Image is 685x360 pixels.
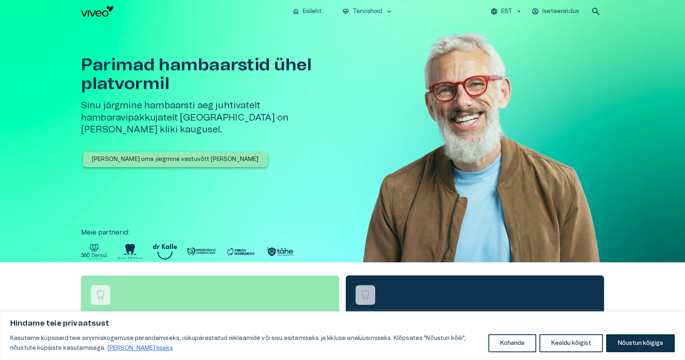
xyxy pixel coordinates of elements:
a: Navigate to homepage [81,6,286,17]
img: Man with glasses smiling [359,23,604,287]
h1: Parimad hambaarstid ühel platvormil [81,56,346,93]
p: Esileht [303,7,322,16]
p: Tervishoid [353,7,383,16]
button: Iseteenindus [531,6,581,18]
p: EST [501,7,512,16]
p: Meie partnerid : [81,228,604,237]
button: Keeldu kõigist [539,334,603,352]
span: ecg_heart [342,8,349,15]
p: [PERSON_NAME] oma järgmine vastuvõtt [PERSON_NAME] [92,155,259,164]
a: Navigate to service booking [81,275,339,338]
h5: Sinu järgmine hambaarsti aeg juhtivatelt hambaravipakkujatelt [GEOGRAPHIC_DATA] on [PERSON_NAME] ... [81,100,346,136]
img: Partner logo [81,244,107,259]
a: Navigate to service booking [346,275,604,338]
button: ecg_heartTervishoidkeyboard_arrow_down [339,6,396,18]
button: [PERSON_NAME] oma järgmine vastuvõtt [PERSON_NAME] [83,152,268,167]
img: Broneeri hammaste puhastamine logo [359,289,372,301]
span: home [292,8,300,15]
span: search [591,7,601,16]
span: keyboard_arrow_down [385,8,393,15]
img: Partner logo [265,244,295,259]
img: Broneeri hambaarsti konsultatsioon logo [94,289,107,301]
button: Kohanda [488,334,536,352]
p: Iseteenindus [542,7,579,16]
img: Partner logo [187,244,216,259]
p: Kasutame küpsiseid teie sirvimiskogemuse parandamiseks, isikupärastatud reklaamide või sisu esita... [10,333,482,353]
img: Partner logo [153,244,177,259]
button: Nõustun kõigiga [606,334,675,352]
button: EST [489,6,524,18]
button: homeEsileht [289,6,326,18]
img: Partner logo [117,244,143,259]
img: Partner logo [226,244,255,259]
a: Loe lisaks [107,345,173,351]
button: open search modal [588,3,604,20]
img: Viveo logo [81,6,114,17]
p: Hindame teie privaatsust [10,319,675,329]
